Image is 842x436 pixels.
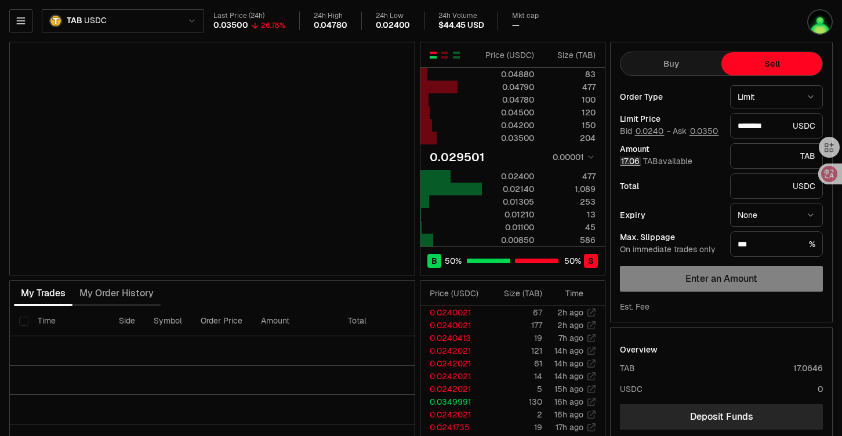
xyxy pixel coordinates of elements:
[482,170,534,182] div: 0.02400
[49,14,62,27] img: TAB.png
[730,113,823,139] div: USDC
[482,221,534,233] div: 0.01100
[84,16,106,26] span: USDC
[67,16,82,26] span: TAB
[588,255,594,267] span: S
[482,209,534,220] div: 0.01210
[191,306,252,336] th: Order Price
[730,85,823,108] button: Limit
[620,115,721,123] div: Limit Price
[488,357,543,370] td: 61
[544,183,596,195] div: 1,089
[488,421,543,434] td: 19
[440,50,449,60] button: Show Sell Orders Only
[339,306,426,336] th: Total
[430,288,487,299] div: Price ( USDC )
[452,50,461,60] button: Show Buy Orders Only
[488,344,543,357] td: 121
[544,221,596,233] div: 45
[482,196,534,208] div: 0.01305
[420,332,488,344] td: 0.0240413
[730,204,823,227] button: None
[438,20,484,31] div: $44.45 USD
[620,245,721,255] div: On immediate trades only
[420,370,488,383] td: 0.0242021
[488,395,543,408] td: 130
[488,383,543,395] td: 5
[482,183,534,195] div: 0.02140
[110,306,144,336] th: Side
[10,42,415,275] iframe: Financial Chart
[544,170,596,182] div: 477
[564,255,581,267] span: 50 %
[314,12,347,20] div: 24h High
[482,94,534,106] div: 0.04780
[730,231,823,257] div: %
[556,422,583,433] time: 17h ago
[620,182,721,190] div: Total
[620,93,721,101] div: Order Type
[689,126,719,136] button: 0.0350
[213,20,248,31] div: 0.03500
[554,409,583,420] time: 16h ago
[420,395,488,408] td: 0.0349991
[420,344,488,357] td: 0.0242021
[429,50,438,60] button: Show Buy and Sell Orders
[620,344,658,355] div: Overview
[72,282,161,305] button: My Order History
[793,362,823,374] div: 17.0646
[558,333,583,343] time: 7h ago
[554,371,583,381] time: 14h ago
[544,49,596,61] div: Size ( TAB )
[620,404,823,430] a: Deposit Funds
[14,282,72,305] button: My Trades
[620,362,635,374] div: TAB
[554,346,583,356] time: 14h ago
[261,21,285,30] div: 26.78%
[144,306,191,336] th: Symbol
[544,68,596,80] div: 83
[557,307,583,318] time: 2h ago
[554,397,583,407] time: 16h ago
[482,68,534,80] div: 0.04880
[420,383,488,395] td: 0.0242021
[438,12,484,20] div: 24h Volume
[549,150,596,164] button: 0.00001
[28,306,110,336] th: Time
[482,132,534,144] div: 0.03500
[497,288,542,299] div: Size ( TAB )
[488,306,543,319] td: 67
[554,358,583,369] time: 14h ago
[544,234,596,246] div: 586
[544,132,596,144] div: 204
[430,149,485,165] div: 0.029501
[620,52,721,75] button: Buy
[512,12,539,20] div: Mkt cap
[420,357,488,370] td: 0.0242021
[721,52,822,75] button: Sell
[544,196,596,208] div: 253
[482,81,534,93] div: 0.04790
[252,306,339,336] th: Amount
[376,12,411,20] div: 24h Low
[431,255,437,267] span: B
[544,81,596,93] div: 477
[544,119,596,131] div: 150
[730,173,823,199] div: USDC
[818,383,823,395] div: 0
[488,408,543,421] td: 2
[420,408,488,421] td: 0.0242021
[544,209,596,220] div: 13
[482,119,534,131] div: 0.04200
[482,234,534,246] div: 0.00850
[554,384,583,394] time: 15h ago
[420,319,488,332] td: 0.0240021
[620,301,649,313] div: Est. Fee
[488,370,543,383] td: 14
[213,12,285,20] div: Last Price (24h)
[807,9,833,35] img: 挖坑
[482,107,534,118] div: 0.04500
[620,383,643,395] div: USDC
[314,20,347,31] div: 0.04780
[544,107,596,118] div: 120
